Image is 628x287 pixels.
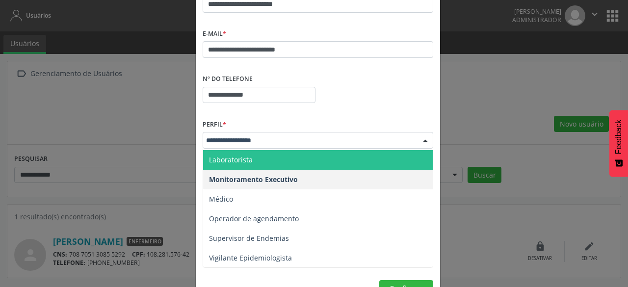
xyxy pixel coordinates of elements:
span: Operador de agendamento [209,214,299,223]
span: Vigilante Epidemiologista [209,253,292,262]
span: Supervisor de Endemias [209,234,289,243]
button: Feedback - Mostrar pesquisa [609,110,628,177]
label: E-mail [203,26,226,42]
span: Monitoramento Executivo [209,175,298,184]
label: Nº do Telefone [203,72,253,87]
span: Feedback [614,120,623,154]
span: Laboratorista [209,155,253,164]
span: Médico [209,194,233,204]
label: Perfil [203,117,226,132]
